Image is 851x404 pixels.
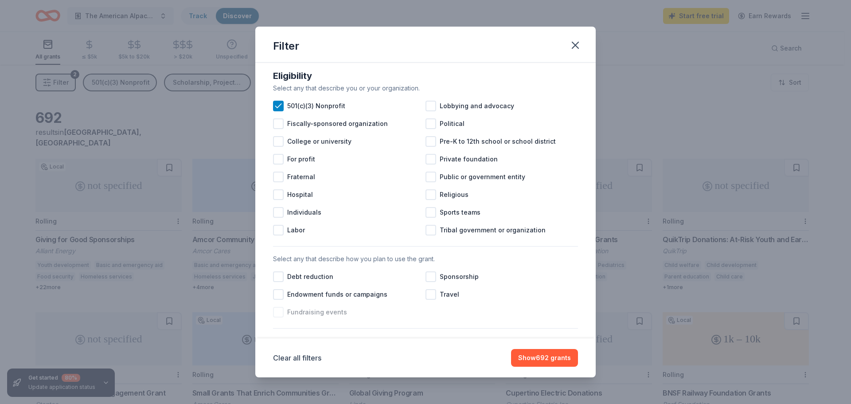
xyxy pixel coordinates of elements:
span: Private foundation [440,154,498,165]
div: Filter [273,39,299,53]
span: Pre-K to 12th school or school district [440,136,556,147]
span: Endowment funds or campaigns [287,289,387,300]
span: Lobbying and advocacy [440,101,514,111]
span: Debt reduction [287,271,333,282]
span: Fraternal [287,172,315,182]
div: Select any that describe you or your organization. [273,83,578,94]
span: Hospital [287,189,313,200]
span: 501(c)(3) Nonprofit [287,101,345,111]
span: Fiscally-sponsored organization [287,118,388,129]
button: Show692 grants [511,349,578,367]
span: College or university [287,136,351,147]
div: Select any that describe how you plan to use the grant. [273,254,578,264]
span: Religious [440,189,468,200]
span: Tribal government or organization [440,225,546,235]
span: Political [440,118,465,129]
span: Sponsorship [440,271,479,282]
span: Travel [440,289,459,300]
span: Labor [287,225,305,235]
div: Eligibility [273,69,578,83]
span: Fundraising events [287,307,347,318]
button: Clear all filters [273,353,321,363]
span: Public or government entity [440,172,525,182]
span: For profit [287,154,315,165]
div: Type of support [273,336,578,350]
span: Individuals [287,207,321,218]
span: Sports teams [440,207,480,218]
